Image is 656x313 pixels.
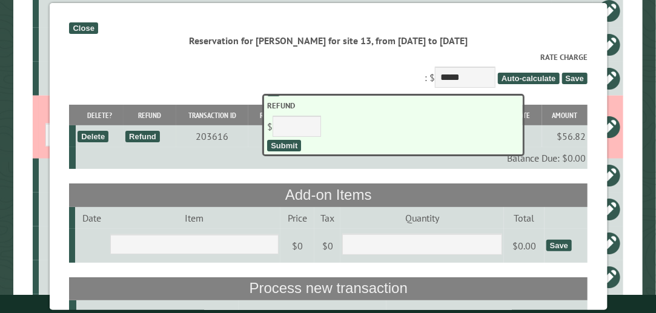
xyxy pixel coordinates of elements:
[75,105,123,126] th: Delete?
[69,183,588,206] th: Add-on Items
[497,73,559,84] span: Auto-calculate
[44,271,87,283] div: 7
[123,105,176,126] th: Refund
[125,131,159,142] div: Refund
[176,125,248,147] td: 203616
[108,207,280,229] td: Item
[75,147,587,169] td: Balance Due: $0.00
[280,229,314,263] td: $0
[542,105,587,126] th: Amount
[267,140,301,151] div: Submit
[44,237,87,249] div: 4
[267,100,520,139] div: $
[503,229,543,263] td: $0.00
[542,125,587,147] td: $56.82
[44,73,87,85] div: 62
[340,207,504,229] td: Quantity
[280,207,314,229] td: Price
[248,125,317,147] td: 194326
[44,203,87,216] div: 24
[503,207,543,229] td: Total
[75,207,108,229] td: Date
[69,34,588,47] div: Reservation for [PERSON_NAME] for site 13, from [DATE] to [DATE]
[267,100,520,111] label: Refund
[44,39,87,51] div: 50
[69,51,588,63] label: Rate Charge
[69,277,588,300] th: Process new transaction
[69,22,98,34] div: Close
[44,170,87,182] div: 17
[314,207,340,229] td: Tax
[176,105,248,126] th: Transaction ID
[314,229,340,263] td: $0
[546,240,571,251] div: Save
[69,51,588,91] div: : $
[77,131,108,142] div: Delete
[248,105,317,126] th: Reservation ID
[44,5,87,17] div: 61
[562,73,587,84] span: Save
